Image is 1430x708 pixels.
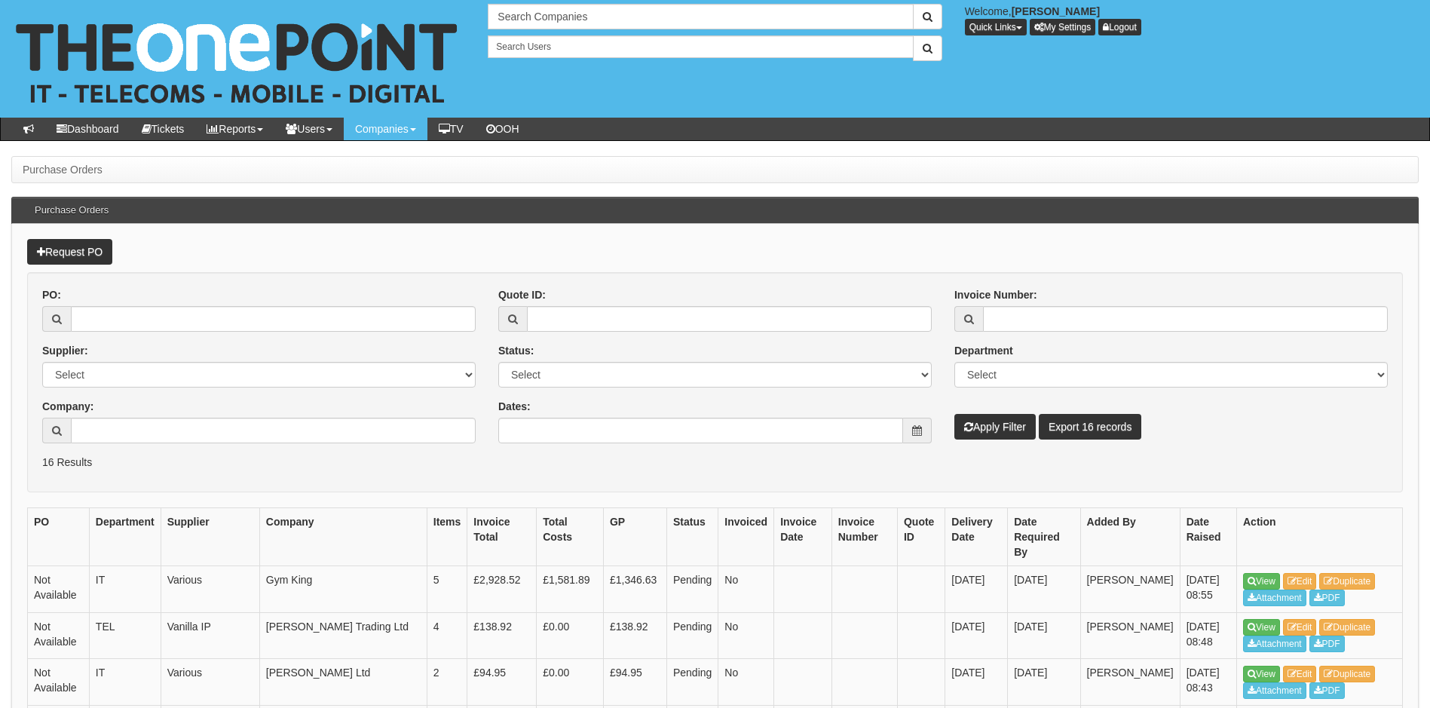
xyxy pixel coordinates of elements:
a: TV [427,118,475,140]
td: £94.95 [467,659,537,706]
label: Invoice Number: [954,287,1037,302]
td: £0.00 [537,612,604,659]
td: Pending [666,566,718,613]
td: £2,928.52 [467,566,537,613]
td: £1,346.63 [603,566,666,613]
label: PO: [42,287,61,302]
a: Edit [1283,619,1317,636]
td: £94.95 [603,659,666,706]
td: Not Available [28,659,90,706]
th: Status [666,508,718,566]
td: Gym King [259,566,427,613]
td: £1,581.89 [537,566,604,613]
td: £138.92 [467,612,537,659]
a: PDF [1309,590,1345,606]
td: No [718,566,774,613]
a: Edit [1283,666,1317,682]
a: Duplicate [1319,619,1375,636]
td: [PERSON_NAME] Trading Ltd [259,612,427,659]
th: Total Costs [537,508,604,566]
th: Company [259,508,427,566]
th: Action [1237,508,1403,566]
a: Request PO [27,239,112,265]
a: Edit [1283,573,1317,590]
a: PDF [1309,636,1345,652]
td: Various [161,566,259,613]
th: Items [427,508,467,566]
th: Department [89,508,161,566]
td: [DATE] 08:43 [1180,659,1236,706]
label: Dates: [498,399,531,414]
td: Various [161,659,259,706]
a: Duplicate [1319,573,1375,590]
td: £138.92 [603,612,666,659]
td: [PERSON_NAME] [1080,566,1180,613]
td: 5 [427,566,467,613]
label: Quote ID: [498,287,546,302]
td: TEL [89,612,161,659]
th: Supplier [161,508,259,566]
a: Tickets [130,118,196,140]
td: [DATE] [1008,612,1080,659]
a: View [1243,666,1280,682]
td: No [718,612,774,659]
a: OOH [475,118,531,140]
a: Users [274,118,344,140]
td: [PERSON_NAME] [1080,659,1180,706]
td: [DATE] 08:55 [1180,566,1236,613]
a: Companies [344,118,427,140]
label: Supplier: [42,343,88,358]
div: Welcome, [954,4,1430,35]
li: Purchase Orders [23,162,103,177]
td: Not Available [28,566,90,613]
label: Company: [42,399,93,414]
a: Attachment [1243,636,1306,652]
label: Status: [498,343,534,358]
td: IT [89,659,161,706]
a: My Settings [1030,19,1096,35]
td: Not Available [28,612,90,659]
td: No [718,659,774,706]
p: 16 Results [42,455,1388,470]
th: Date Required By [1008,508,1080,566]
th: Invoice Total [467,508,537,566]
a: Reports [195,118,274,140]
th: Invoiced [718,508,774,566]
a: View [1243,573,1280,590]
input: Search Companies [488,4,913,29]
a: PDF [1309,682,1345,699]
th: Date Raised [1180,508,1236,566]
td: [PERSON_NAME] [1080,612,1180,659]
th: Invoice Number [831,508,897,566]
a: Attachment [1243,682,1306,699]
td: Vanilla IP [161,612,259,659]
input: Search Users [488,35,913,58]
a: Duplicate [1319,666,1375,682]
th: Delivery Date [945,508,1008,566]
a: Attachment [1243,590,1306,606]
a: Logout [1098,19,1141,35]
b: [PERSON_NAME] [1012,5,1100,17]
a: Dashboard [45,118,130,140]
td: [DATE] [945,566,1008,613]
td: £0.00 [537,659,604,706]
a: Export 16 records [1039,414,1142,440]
button: Quick Links [965,19,1027,35]
td: Pending [666,612,718,659]
th: Quote ID [897,508,945,566]
th: Added By [1080,508,1180,566]
td: [DATE] 08:48 [1180,612,1236,659]
th: PO [28,508,90,566]
td: [DATE] [1008,659,1080,706]
td: [DATE] [945,612,1008,659]
td: IT [89,566,161,613]
h3: Purchase Orders [27,198,116,223]
th: Invoice Date [774,508,832,566]
td: [DATE] [1008,566,1080,613]
label: Department [954,343,1013,358]
td: [PERSON_NAME] Ltd [259,659,427,706]
td: 4 [427,612,467,659]
a: View [1243,619,1280,636]
td: Pending [666,659,718,706]
th: GP [603,508,666,566]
